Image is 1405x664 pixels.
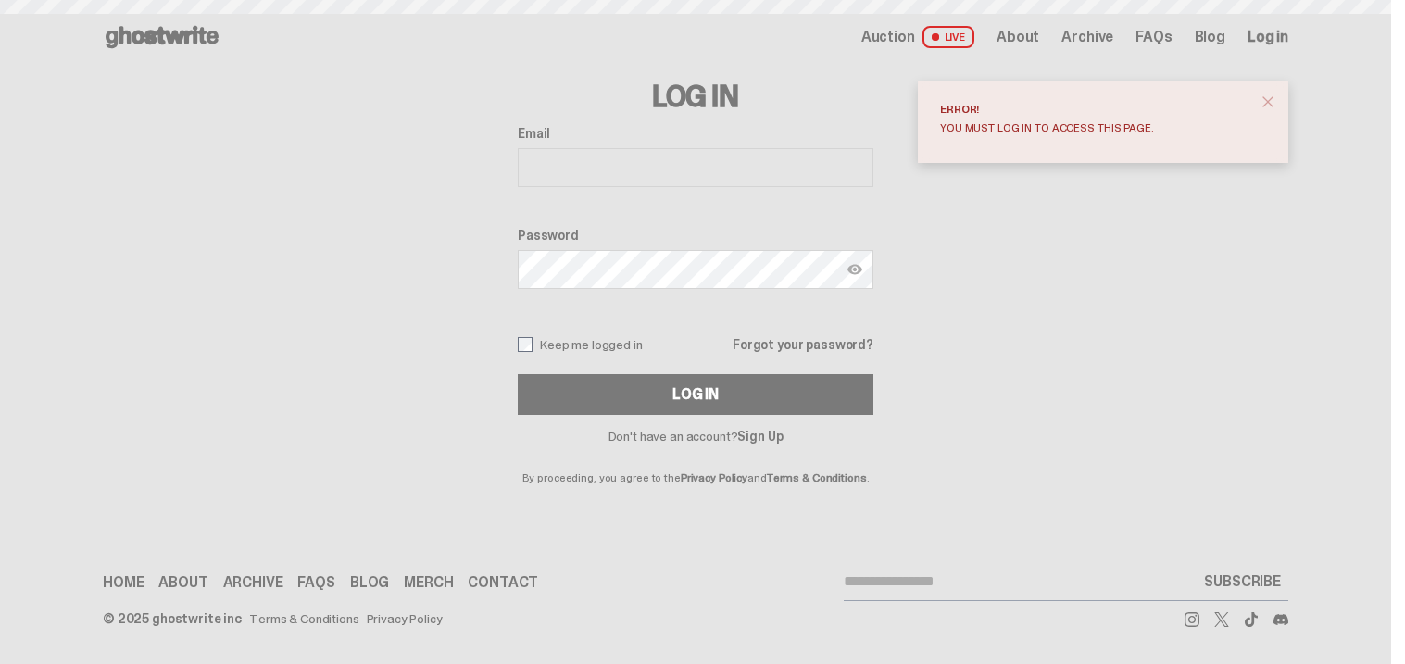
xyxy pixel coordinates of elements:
a: Archive [223,575,283,590]
a: Blog [350,575,389,590]
input: Keep me logged in [518,337,533,352]
a: Terms & Conditions [767,470,867,485]
a: Blog [1195,30,1225,44]
h3: Log In [518,81,873,111]
a: Privacy Policy [681,470,747,485]
button: Log In [518,374,873,415]
a: About [997,30,1039,44]
a: Contact [468,575,538,590]
label: Keep me logged in [518,337,643,352]
button: SUBSCRIBE [1197,563,1288,600]
div: Log In [672,387,719,402]
a: Auction LIVE [861,26,974,48]
button: close [1251,85,1285,119]
span: Auction [861,30,915,44]
a: Sign Up [737,428,783,445]
p: Don't have an account? [518,430,873,443]
label: Email [518,126,873,141]
span: LIVE [922,26,975,48]
a: About [158,575,207,590]
div: You must log in to access this page. [940,122,1251,133]
a: Terms & Conditions [249,612,358,625]
label: Password [518,228,873,243]
a: FAQs [1135,30,1172,44]
a: Log in [1248,30,1288,44]
div: Error! [940,104,1251,115]
a: Home [103,575,144,590]
a: Privacy Policy [367,612,443,625]
a: Archive [1061,30,1113,44]
a: Forgot your password? [733,338,873,351]
div: © 2025 ghostwrite inc [103,612,242,625]
a: FAQs [297,575,334,590]
img: Show password [847,262,862,277]
p: By proceeding, you agree to the and . [518,443,873,483]
a: Merch [404,575,453,590]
